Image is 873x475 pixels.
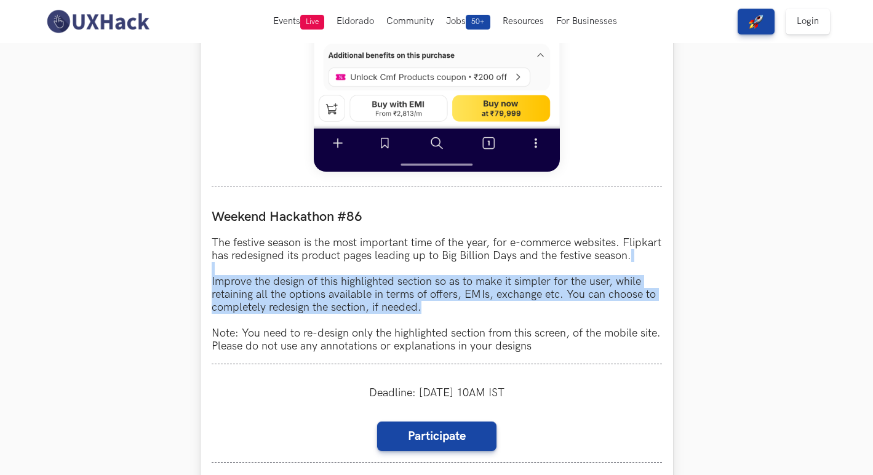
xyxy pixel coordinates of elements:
div: Deadline: [DATE] 10AM IST [212,375,662,410]
span: 50+ [466,15,490,30]
p: The festive season is the most important time of the year, for e-commerce websites. Flipkart has ... [212,236,662,353]
img: UXHack-logo.png [43,9,153,34]
label: Weekend Hackathon #86 [212,209,662,225]
a: Login [786,9,830,34]
span: Live [300,15,324,30]
img: rocket [749,14,763,29]
a: Participate [377,421,496,451]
